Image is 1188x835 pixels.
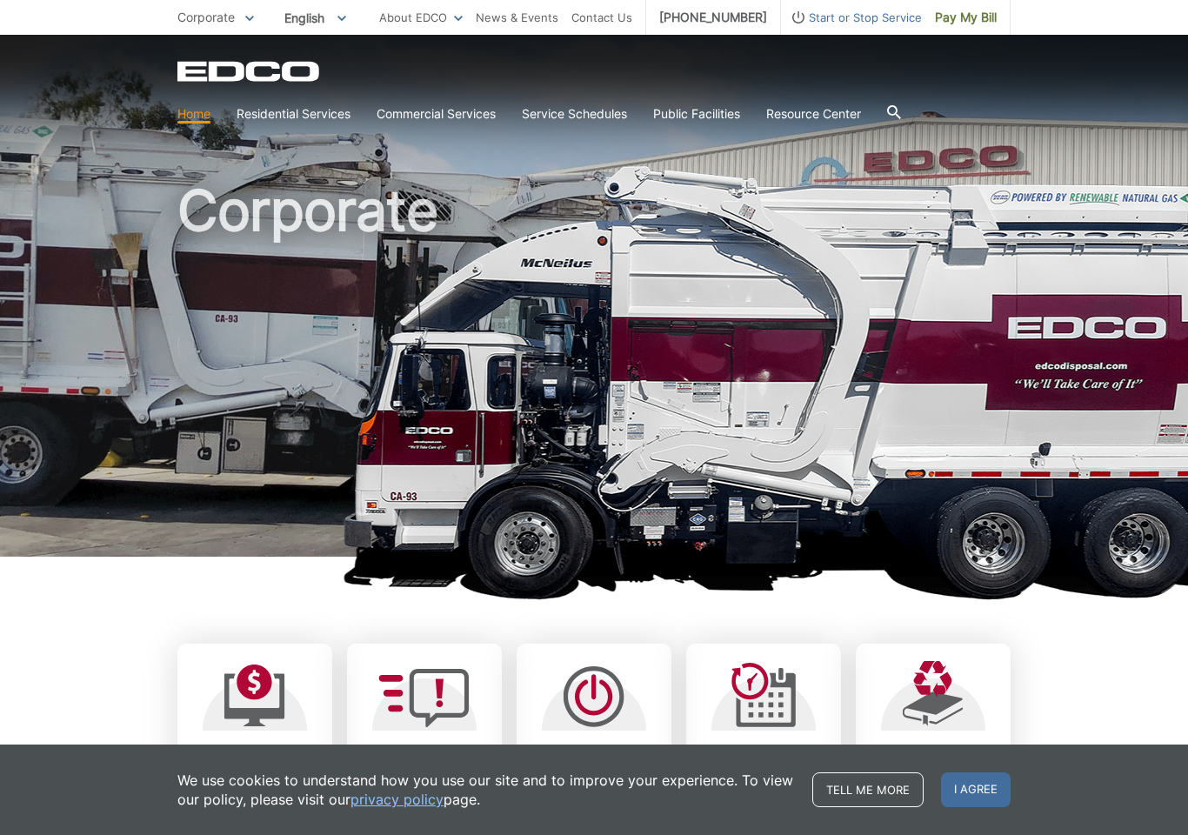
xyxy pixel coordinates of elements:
a: News & Events [476,8,558,27]
p: We use cookies to understand how you use our site and to improve your experience. To view our pol... [177,771,795,809]
a: Contact Us [571,8,632,27]
a: Public Facilities [653,104,740,124]
a: Tell me more [812,772,924,807]
a: Residential Services [237,104,350,124]
a: Resource Center [766,104,861,124]
span: Pay My Bill [935,8,997,27]
a: Commercial Services [377,104,496,124]
span: Corporate [177,10,235,24]
a: Home [177,104,210,124]
h1: Corporate [177,183,1011,564]
span: I agree [941,772,1011,807]
a: About EDCO [379,8,463,27]
a: privacy policy [350,790,444,809]
span: English [271,3,359,32]
a: EDCD logo. Return to the homepage. [177,61,322,82]
a: Service Schedules [522,104,627,124]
